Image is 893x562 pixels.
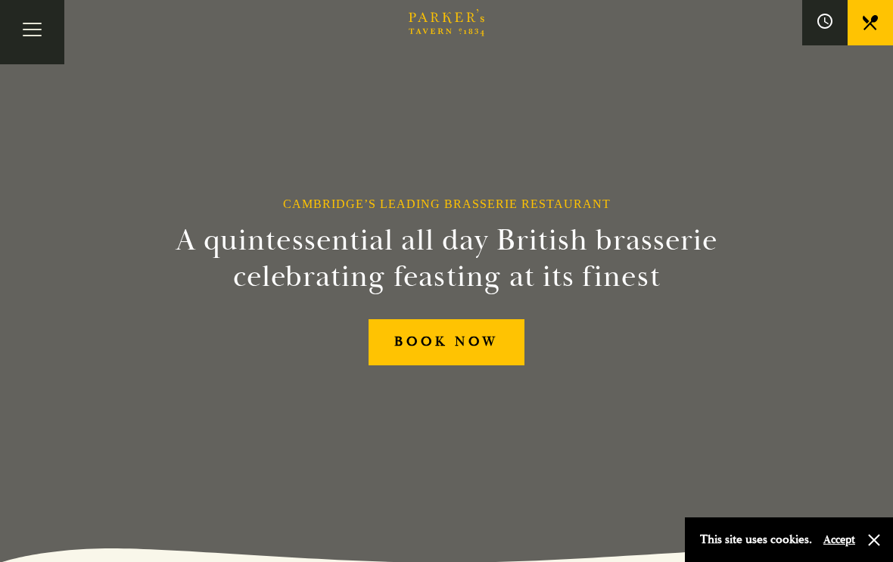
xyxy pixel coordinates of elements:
p: This site uses cookies. [700,529,812,551]
h2: A quintessential all day British brasserie celebrating feasting at its finest [162,222,731,295]
a: BOOK NOW [369,319,524,365]
button: Accept [823,533,855,547]
button: Close and accept [867,533,882,548]
h1: Cambridge’s Leading Brasserie Restaurant [283,197,611,211]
